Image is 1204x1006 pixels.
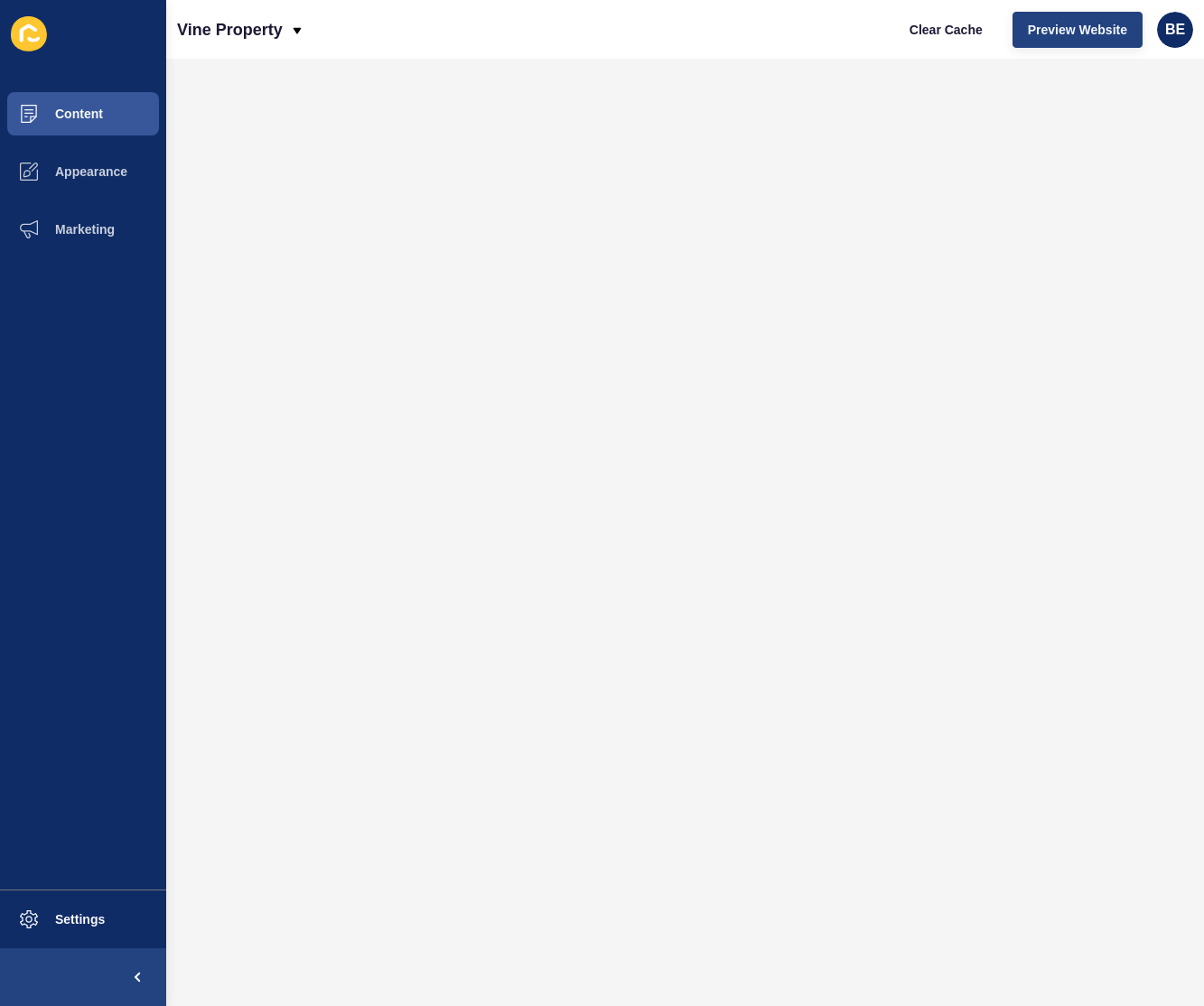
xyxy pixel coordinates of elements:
[1028,21,1127,39] span: Preview Website
[1013,12,1143,48] button: Preview Website
[177,7,283,52] p: Vine Property
[910,21,983,39] span: Clear Cache
[1165,21,1185,39] span: BE
[894,12,998,48] button: Clear Cache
